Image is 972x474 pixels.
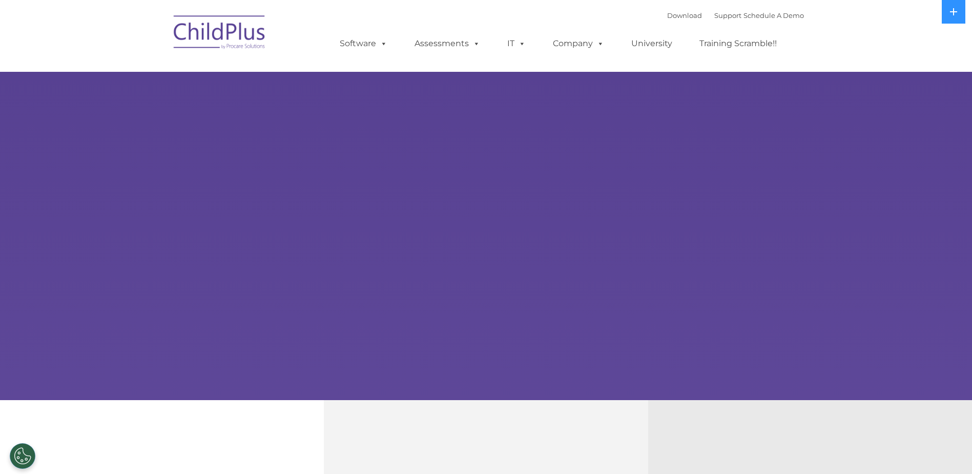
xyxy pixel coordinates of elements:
[329,33,398,54] a: Software
[543,33,614,54] a: Company
[10,443,35,469] button: Cookies Settings
[169,8,271,60] img: ChildPlus by Procare Solutions
[667,11,702,19] a: Download
[714,11,741,19] a: Support
[497,33,536,54] a: IT
[743,11,804,19] a: Schedule A Demo
[404,33,490,54] a: Assessments
[667,11,804,19] font: |
[621,33,683,54] a: University
[689,33,787,54] a: Training Scramble!!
